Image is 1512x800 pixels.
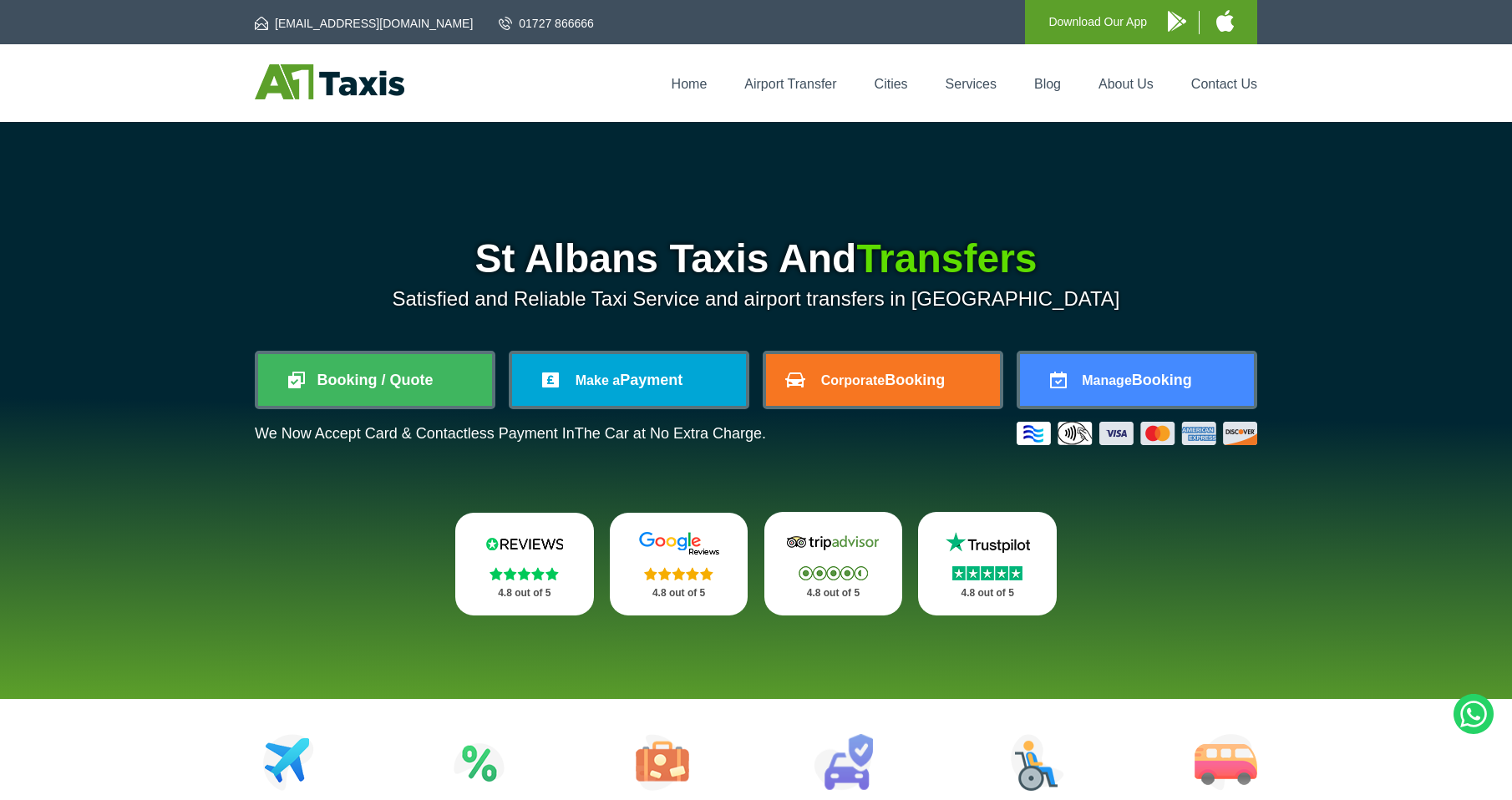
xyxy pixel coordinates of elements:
span: The Car at No Extra Charge. [575,425,766,442]
a: Google Stars 4.8 out of 5 [610,513,748,615]
h1: St Albans Taxis And [255,239,1257,279]
img: Trustpilot [937,530,1038,555]
span: Manage [1082,373,1132,387]
img: Stars [644,567,713,580]
a: Services [946,77,997,91]
img: Wheelchair [1011,734,1064,791]
a: Booking / Quote [258,354,492,406]
a: Reviews.io Stars 4.8 out of 5 [455,513,594,615]
img: Attractions [454,734,505,791]
a: Home [672,77,708,91]
a: Blog [1034,77,1061,91]
img: Stars [490,567,559,580]
p: Satisfied and Reliable Taxi Service and airport transfers in [GEOGRAPHIC_DATA] [255,287,1257,311]
p: 4.8 out of 5 [936,583,1038,604]
img: A1 Taxis iPhone App [1216,10,1234,32]
a: 01727 866666 [499,15,594,32]
a: ManageBooking [1020,354,1254,406]
span: Transfers [856,236,1037,281]
span: Make a [576,373,620,387]
a: Airport Transfer [744,77,836,91]
img: Stars [952,566,1022,580]
img: Tripadvisor [783,530,883,555]
a: Trustpilot Stars 4.8 out of 5 [918,512,1057,615]
a: Tripadvisor Stars 4.8 out of 5 [764,512,903,615]
span: Corporate [821,373,885,387]
p: 4.8 out of 5 [628,583,730,604]
img: Google [629,531,729,556]
img: Minibus [1195,734,1257,791]
p: 4.8 out of 5 [474,583,576,604]
a: CorporateBooking [766,354,1000,406]
a: Contact Us [1191,77,1257,91]
img: A1 Taxis St Albans LTD [255,64,404,99]
img: Car Rental [814,734,873,791]
a: [EMAIL_ADDRESS][DOMAIN_NAME] [255,15,473,32]
a: About Us [1098,77,1154,91]
img: Stars [799,566,868,580]
p: 4.8 out of 5 [783,583,885,604]
img: Reviews.io [474,531,575,556]
img: Airport Transfers [263,734,314,791]
p: Download Our App [1048,12,1147,33]
img: Credit And Debit Cards [1017,422,1257,445]
img: Tours [636,734,689,791]
a: Make aPayment [512,354,746,406]
img: A1 Taxis Android App [1168,11,1186,32]
p: We Now Accept Card & Contactless Payment In [255,425,766,443]
a: Cities [875,77,908,91]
